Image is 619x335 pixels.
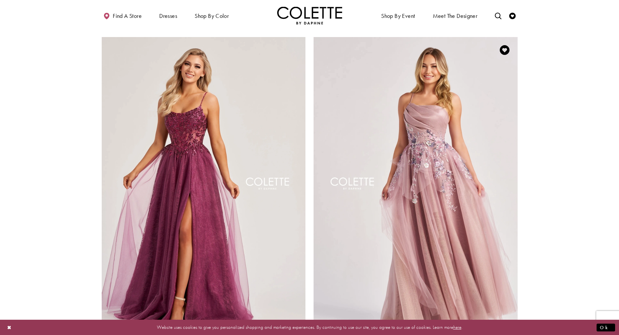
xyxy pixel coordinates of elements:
span: Shop By Event [380,6,417,24]
img: Colette by Daphne [277,6,342,24]
span: Dresses [158,6,179,24]
a: here [453,324,461,330]
a: Visit Home Page [277,6,342,24]
span: Shop by color [195,13,229,19]
span: Meet the designer [433,13,478,19]
span: Shop By Event [381,13,415,19]
span: Find a store [113,13,142,19]
p: Website uses cookies to give you personalized shopping and marketing experiences. By continuing t... [47,323,572,332]
button: Close Dialog [4,322,15,333]
a: Check Wishlist [508,6,517,24]
span: Shop by color [193,6,230,24]
a: Visit Colette by Daphne Style No. CL8400 Page [314,37,518,334]
button: Submit Dialog [597,323,615,331]
a: Toggle search [493,6,503,24]
a: Add to Wishlist [498,43,511,57]
span: Dresses [159,13,177,19]
a: Find a store [102,6,143,24]
a: Meet the designer [431,6,479,24]
a: Visit Colette by Daphne Style No. CL8240 Page [102,37,306,334]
